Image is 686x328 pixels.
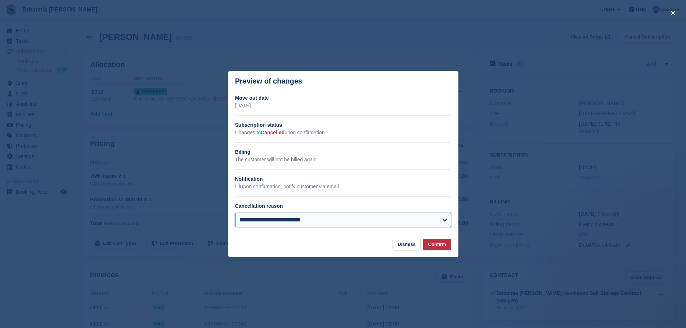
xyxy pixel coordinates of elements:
button: Dismiss [393,239,421,251]
label: Upon confirmation, notify customer via email. [235,184,340,190]
h2: Notification [235,175,451,183]
button: Confirm [423,239,451,251]
label: Cancellation reason [235,203,283,209]
input: Upon confirmation, notify customer via email. [235,184,240,188]
span: Cancelled [261,130,284,135]
h2: Billing [235,148,451,156]
button: close [667,7,679,19]
p: Preview of changes [235,77,302,85]
h2: Move out date [235,94,451,102]
p: The customer will not be billed again. [235,156,451,163]
p: Changes to upon confirmation. [235,129,451,136]
h2: Subscription status [235,121,451,129]
p: [DATE] [235,102,451,109]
